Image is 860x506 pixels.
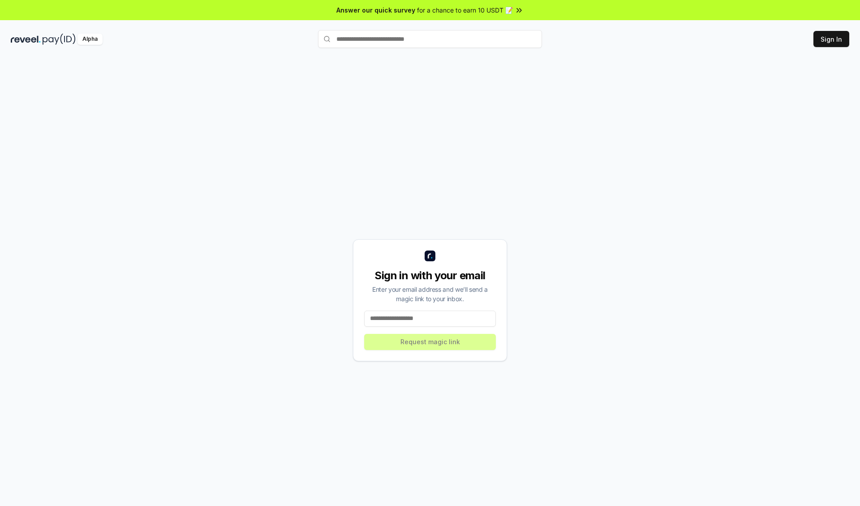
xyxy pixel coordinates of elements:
img: reveel_dark [11,34,41,45]
img: pay_id [43,34,76,45]
span: for a chance to earn 10 USDT 📝 [417,5,513,15]
div: Alpha [77,34,103,45]
span: Answer our quick survey [336,5,415,15]
img: logo_small [425,251,435,261]
div: Sign in with your email [364,268,496,283]
div: Enter your email address and we’ll send a magic link to your inbox. [364,285,496,303]
button: Sign In [813,31,849,47]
